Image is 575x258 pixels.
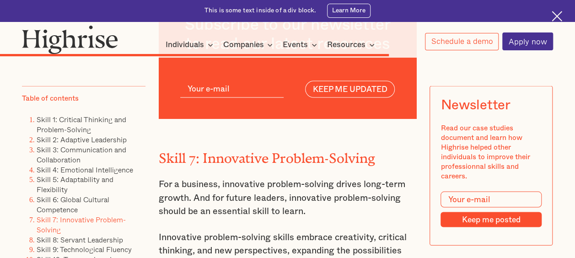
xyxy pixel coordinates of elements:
a: Skill 9: Technological Fluency [37,244,132,255]
input: Your e-mail [180,80,284,97]
div: Table of contents [22,94,79,103]
input: Your e-mail [441,192,542,208]
a: Schedule a demo [425,33,499,50]
img: Cross icon [552,11,562,21]
a: Skill 8: Servant Leadership [37,234,123,245]
div: Resources [327,39,365,50]
div: Individuals [166,39,216,50]
p: For a business, innovative problem-solving drives long-term growth. And for future leaders, innov... [159,177,417,218]
a: Skill 5: Adaptability and Flexibility [37,174,113,195]
a: Apply now [502,32,553,50]
a: Skill 7: Innovative Problem-Solving [37,214,126,235]
a: Skill 4: Emotional Intelligence [37,164,133,175]
div: Companies [223,39,263,50]
div: Resources [327,39,377,50]
div: Events [283,39,320,50]
a: Skill 1: Critical Thinking and Problem-Solving [37,114,126,135]
div: Newsletter [441,97,511,113]
img: Highrise logo [22,25,118,54]
form: Modal Form [441,192,542,227]
form: current-ascender-article-subscribe-form [180,80,395,97]
div: Individuals [166,39,204,50]
input: KEEP ME UPDATED [305,81,395,97]
h2: Skill 7: Innovative Problem-Solving [159,147,417,162]
div: Read our case studies document and learn how Highrise helped other individuals to improve their p... [441,124,542,181]
a: Skill 3: Communication and Collaboration [37,144,126,165]
input: Keep me posted [441,212,542,227]
div: Companies [223,39,275,50]
a: Skill 6: Global Cultural Competence [37,194,109,215]
div: This is some text inside of a div block. [204,6,317,15]
a: Skill 2: Adaptive Leadership [37,134,127,145]
a: Learn More [327,4,371,17]
div: Events [283,39,308,50]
